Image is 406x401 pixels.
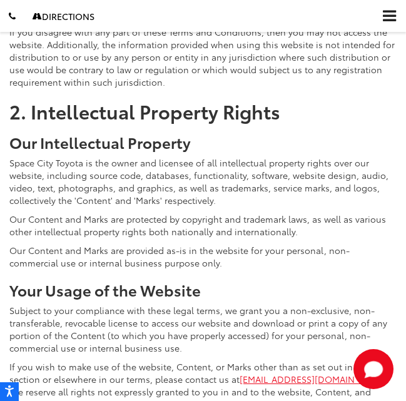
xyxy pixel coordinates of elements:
a: Directions [24,1,103,33]
svg: Start Chat [353,349,393,389]
p: By accessing or using this website you agree to be bound by these Terms and Conditions. If you di... [9,13,397,88]
h3: Our Intellectual Property [9,134,397,150]
p: Our Content and Marks are provided as-is in the website for your personal, non-commercial use or ... [9,244,397,269]
p: Our Content and Marks are protected by copyright and trademark laws, as well as various other int... [9,213,397,238]
a: [EMAIL_ADDRESS][DOMAIN_NAME] [240,373,387,385]
p: Space City Toyota is the owner and licensee of all intellectual property rights over our website,... [9,156,397,206]
h3: Your Usage of the Website [9,282,397,298]
button: Toggle Chat Window [353,349,393,389]
p: Subject to your compliance with these legal terms, we grant you a non-exclusive, non-transferable... [9,304,397,354]
h2: 2. Intellectual Property Rights [9,101,397,121]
